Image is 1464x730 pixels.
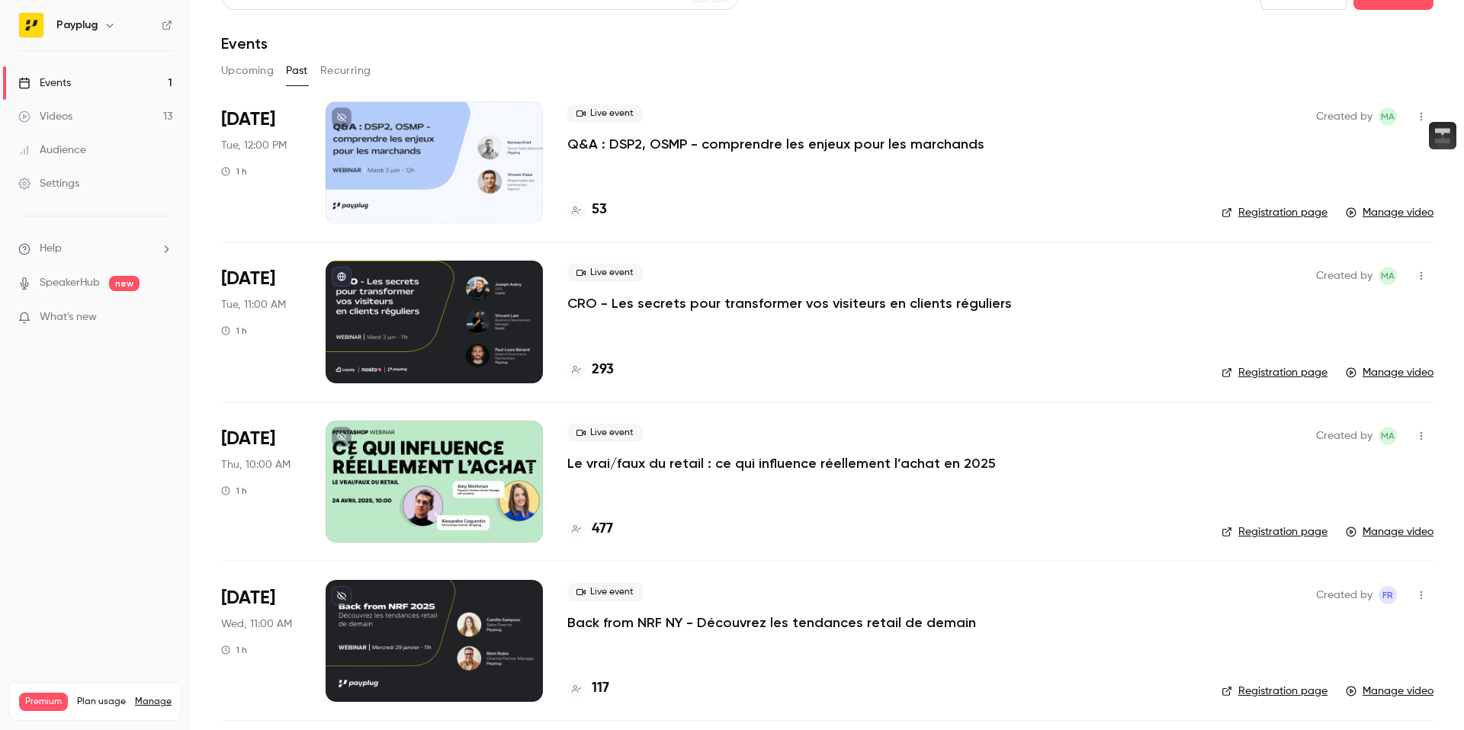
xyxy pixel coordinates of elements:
a: 293 [567,360,614,380]
iframe: Noticeable Trigger [154,311,172,325]
span: Wed, 11:00 AM [221,616,292,632]
span: ma [1381,267,1395,285]
span: mhaza abdou [1379,427,1397,445]
a: Back from NRF NY - Découvrez les tendances retail de demain [567,613,976,632]
div: Apr 24 Thu, 10:00 AM (Europe/Paris) [221,421,301,543]
img: Payplug [19,13,43,37]
a: Manage video [1346,365,1433,380]
h1: Events [221,34,268,53]
button: Past [286,59,308,83]
span: Live event [567,424,643,442]
a: Manage video [1346,684,1433,699]
span: Created by [1316,427,1372,445]
span: Tue, 11:00 AM [221,297,286,312]
span: mhaza abdou [1379,267,1397,285]
span: Thu, 10:00 AM [221,457,291,472]
a: Registration page [1222,684,1328,699]
div: Jun 3 Tue, 11:00 AM (Europe/Paris) [221,261,301,383]
div: 1 h [221,325,247,337]
div: Jun 3 Tue, 12:00 PM (Europe/Paris) [221,101,301,223]
div: Audience [18,142,86,158]
span: ma [1381,107,1395,126]
h4: 293 [592,360,614,380]
span: Created by [1316,107,1372,126]
div: Jan 29 Wed, 11:00 AM (Europe/Paris) [221,580,301,702]
span: Plan usage [77,696,126,708]
span: new [109,276,140,291]
span: Flora Rivault [1379,586,1397,604]
a: Manage [135,696,172,708]
span: Created by [1316,586,1372,604]
a: Manage video [1346,205,1433,220]
a: 117 [567,678,609,699]
span: [DATE] [221,427,275,451]
span: Created by [1316,267,1372,285]
li: help-dropdown-opener [18,241,172,257]
span: What's new [40,309,97,325]
span: [DATE] [221,586,275,610]
h4: 53 [592,200,607,220]
a: Manage video [1346,524,1433,539]
button: Upcoming [221,59,274,83]
h6: Payplug [56,18,98,33]
span: Premium [19,693,68,711]
span: Live event [567,104,643,123]
div: 1 h [221,644,247,656]
h4: 477 [592,519,613,539]
a: CRO - Les secrets pour transformer vos visiteurs en clients réguliers [567,294,1012,312]
div: 1 h [221,485,247,497]
span: Live event [567,264,643,282]
span: [DATE] [221,107,275,132]
span: Live event [567,583,643,601]
div: Events [18,75,71,91]
span: Tue, 12:00 PM [221,138,287,153]
a: Registration page [1222,205,1328,220]
span: Help [40,241,62,257]
a: SpeakerHub [40,275,100,291]
a: 53 [567,200,607,220]
a: Registration page [1222,365,1328,380]
span: FR [1382,586,1393,604]
h4: 117 [592,678,609,699]
div: Settings [18,176,79,191]
div: Videos [18,109,72,124]
a: Le vrai/faux du retail : ce qui influence réellement l’achat en 2025 [567,454,996,472]
span: mhaza abdou [1379,107,1397,126]
a: Q&A : DSP2, OSMP - comprendre les enjeux pour les marchands [567,135,984,153]
button: Recurring [320,59,371,83]
a: 477 [567,519,613,539]
span: [DATE] [221,267,275,291]
a: Registration page [1222,524,1328,539]
span: ma [1381,427,1395,445]
div: 1 h [221,165,247,178]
